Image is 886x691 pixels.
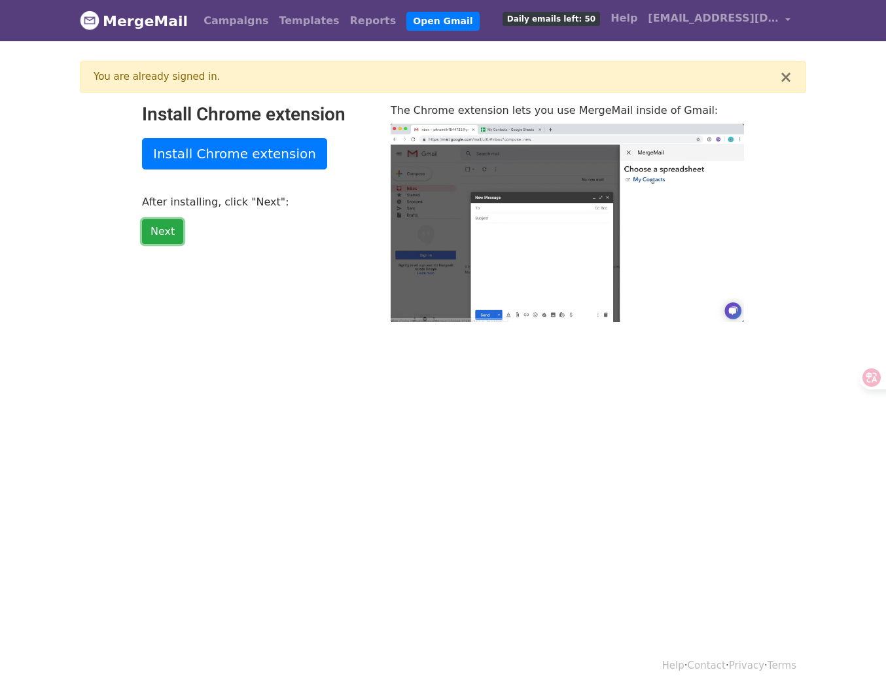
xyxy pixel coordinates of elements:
[821,628,886,691] iframe: Chat Widget
[94,69,779,84] div: You are already signed in.
[821,628,886,691] div: 聊天小工具
[662,660,684,671] a: Help
[729,660,764,671] a: Privacy
[648,10,779,26] span: [EMAIL_ADDRESS][DOMAIN_NAME]
[80,10,99,30] img: MergeMail logo
[142,103,371,126] h2: Install Chrome extension
[503,12,600,26] span: Daily emails left: 50
[779,69,792,85] button: ×
[142,138,327,169] a: Install Chrome extension
[274,8,344,34] a: Templates
[768,660,796,671] a: Terms
[80,7,188,35] a: MergeMail
[391,103,744,117] p: The Chrome extension lets you use MergeMail inside of Gmail:
[643,5,796,36] a: [EMAIL_ADDRESS][DOMAIN_NAME]
[688,660,726,671] a: Contact
[198,8,274,34] a: Campaigns
[345,8,402,34] a: Reports
[605,5,643,31] a: Help
[406,12,479,31] a: Open Gmail
[142,195,371,209] p: After installing, click "Next":
[497,5,605,31] a: Daily emails left: 50
[142,219,183,244] a: Next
